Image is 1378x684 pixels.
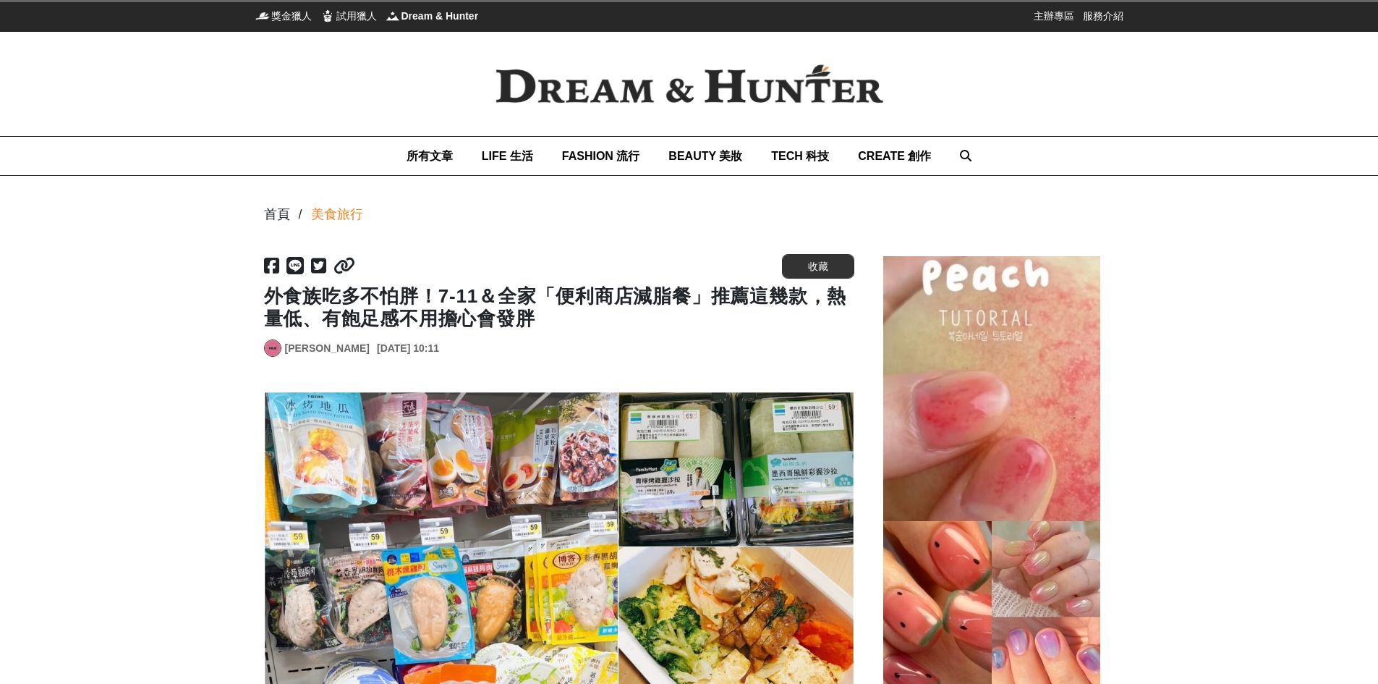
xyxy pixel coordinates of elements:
[401,9,479,23] span: Dream & Hunter
[265,340,281,356] img: Avatar
[299,205,302,224] div: /
[1083,9,1123,23] a: 服務介紹
[255,9,312,23] a: 獎金獵人獎金獵人
[782,254,854,279] button: 收藏
[562,137,640,175] a: FASHION 流行
[858,150,931,162] span: CREATE 創作
[285,341,370,356] a: [PERSON_NAME]
[311,205,363,224] a: 美食旅行
[472,41,906,127] img: Dream & Hunter
[336,9,377,23] span: 試用獵人
[562,150,640,162] span: FASHION 流行
[668,150,742,162] span: BEAUTY 美妝
[1034,9,1074,23] a: 主辦專區
[482,137,533,175] a: LIFE 生活
[407,150,453,162] span: 所有文章
[320,9,377,23] a: 試用獵人試用獵人
[771,150,829,162] span: TECH 科技
[320,9,335,23] img: 試用獵人
[407,137,453,175] a: 所有文章
[386,9,400,23] img: Dream & Hunter
[264,339,281,357] a: Avatar
[386,9,479,23] a: Dream & HunterDream & Hunter
[264,205,290,224] div: 首頁
[264,285,854,330] h1: 外食族吃多不怕胖！7-11＆全家「便利商店減脂餐」推薦這幾款，熱量低、有飽足感不用擔心會發胖
[482,150,533,162] span: LIFE 生活
[771,137,829,175] a: TECH 科技
[858,137,931,175] a: CREATE 創作
[271,9,312,23] span: 獎金獵人
[255,9,270,23] img: 獎金獵人
[377,341,439,356] div: [DATE] 10:11
[668,137,742,175] a: BEAUTY 美妝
